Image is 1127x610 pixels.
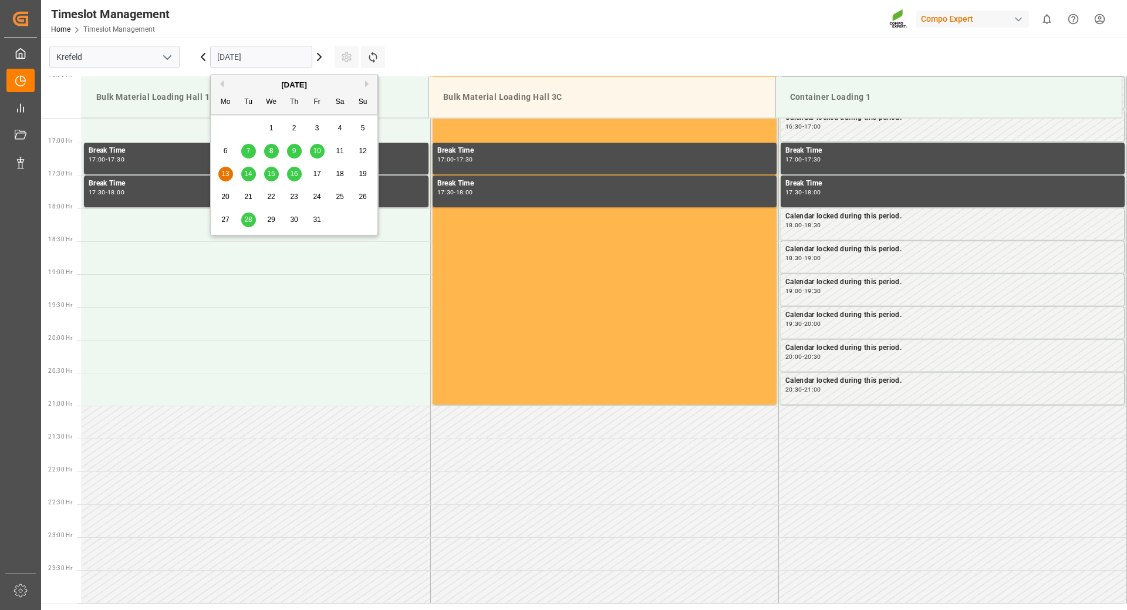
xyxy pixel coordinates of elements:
div: Choose Wednesday, October 29th, 2025 [264,213,279,227]
div: Choose Saturday, October 11th, 2025 [333,144,347,159]
div: 17:30 [107,157,124,162]
span: 11 [336,147,343,155]
div: Choose Friday, October 31st, 2025 [310,213,325,227]
span: 6 [224,147,228,155]
span: 17:30 Hr [48,170,72,177]
span: 19:00 Hr [48,269,72,275]
span: 20 [221,193,229,201]
span: 31 [313,215,320,224]
div: Calendar locked during this period. [785,309,1119,321]
span: 8 [269,147,274,155]
div: - [802,321,804,326]
div: Choose Friday, October 10th, 2025 [310,144,325,159]
span: 27 [221,215,229,224]
span: 12 [359,147,366,155]
div: 21:00 [804,387,821,392]
span: 13 [221,170,229,178]
div: - [802,190,804,195]
div: Choose Thursday, October 9th, 2025 [287,144,302,159]
div: 17:00 [804,124,821,129]
span: 18:00 Hr [48,203,72,210]
span: 19 [359,170,366,178]
div: Calendar locked during this period. [785,211,1119,223]
div: Choose Wednesday, October 22nd, 2025 [264,190,279,204]
span: 21:30 Hr [48,433,72,440]
div: Choose Friday, October 3rd, 2025 [310,121,325,136]
div: 17:00 [89,157,106,162]
span: 22:00 Hr [48,466,72,473]
div: - [106,190,107,195]
div: 17:00 [785,157,802,162]
div: Compo Expert [916,11,1029,28]
div: Choose Monday, October 20th, 2025 [218,190,233,204]
input: Type to search/select [49,46,180,68]
div: Th [287,95,302,110]
span: 30 [290,215,298,224]
div: 19:30 [785,321,802,326]
span: 20:00 Hr [48,335,72,341]
div: Su [356,95,370,110]
div: Choose Saturday, October 18th, 2025 [333,167,347,181]
span: 18 [336,170,343,178]
div: - [802,157,804,162]
div: 17:30 [89,190,106,195]
a: Home [51,25,70,33]
div: Choose Sunday, October 5th, 2025 [356,121,370,136]
div: Mo [218,95,233,110]
div: Choose Sunday, October 19th, 2025 [356,167,370,181]
div: Choose Monday, October 13th, 2025 [218,167,233,181]
div: Choose Tuesday, October 14th, 2025 [241,167,256,181]
div: - [454,190,455,195]
span: 26 [359,193,366,201]
button: Previous Month [217,80,224,87]
span: 19:30 Hr [48,302,72,308]
div: We [264,95,279,110]
div: Break Time [785,145,1120,157]
div: Calendar locked during this period. [785,342,1119,354]
span: 14 [244,170,252,178]
div: 19:00 [785,288,802,294]
div: 18:00 [107,190,124,195]
div: Choose Saturday, October 25th, 2025 [333,190,347,204]
div: 18:30 [804,223,821,228]
div: 17:30 [456,157,473,162]
div: 17:00 [437,157,454,162]
div: - [802,124,804,129]
div: Calendar locked during this period. [785,375,1119,387]
span: 29 [267,215,275,224]
span: 20:30 Hr [48,368,72,374]
div: 20:30 [804,354,821,359]
span: 28 [244,215,252,224]
span: 23:00 Hr [48,532,72,538]
div: 16:30 [785,124,802,129]
div: Break Time [437,178,772,190]
button: open menu [158,48,176,66]
div: Choose Saturday, October 4th, 2025 [333,121,347,136]
div: Break Time [437,145,772,157]
span: 23 [290,193,298,201]
div: Choose Sunday, October 26th, 2025 [356,190,370,204]
div: month 2025-10 [214,117,374,231]
button: show 0 new notifications [1034,6,1060,32]
div: 19:30 [804,288,821,294]
span: 4 [338,124,342,132]
div: Choose Thursday, October 2nd, 2025 [287,121,302,136]
div: - [802,354,804,359]
span: 22:30 Hr [48,499,72,505]
div: Bulk Material Loading Hall 1 [92,86,419,108]
span: 17:00 Hr [48,137,72,144]
span: 24 [313,193,320,201]
div: - [454,157,455,162]
input: DD.MM.YYYY [210,46,312,68]
div: Timeslot Management [51,5,170,23]
div: Choose Tuesday, October 21st, 2025 [241,190,256,204]
div: 18:00 [804,190,821,195]
div: 17:30 [804,157,821,162]
div: Choose Wednesday, October 8th, 2025 [264,144,279,159]
span: 2 [292,124,296,132]
span: 25 [336,193,343,201]
div: 18:30 [785,255,802,261]
div: Bulk Material Loading Hall 3C [438,86,766,108]
div: - [802,223,804,228]
span: 17 [313,170,320,178]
